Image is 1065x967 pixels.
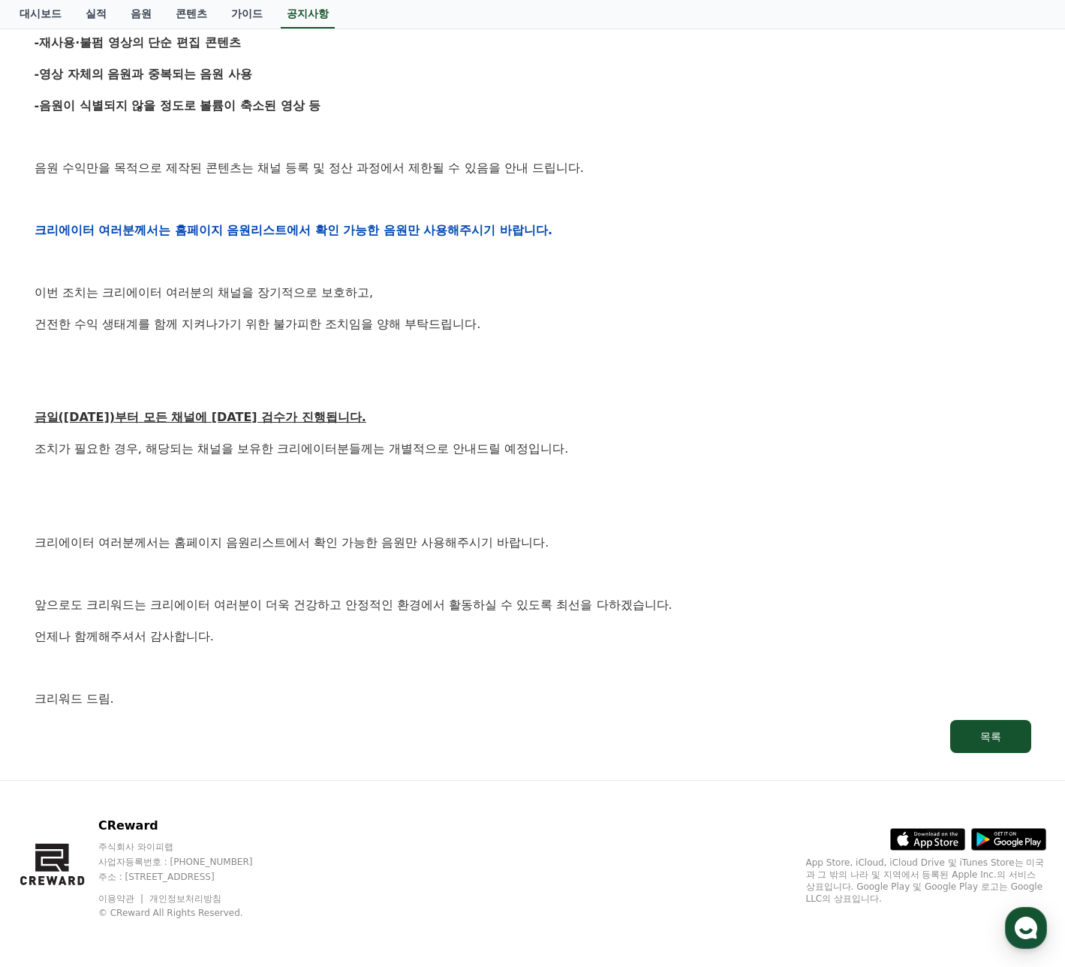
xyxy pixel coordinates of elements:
p: 음원 수익만을 목적으로 제작된 콘텐츠는 채널 등록 및 정산 과정에서 제한될 수 있음을 안내 드립니다. [35,158,1031,178]
strong: -재사용·불펌 영상의 단순 편집 콘텐츠 [35,35,241,50]
a: 개인정보처리방침 [149,893,221,904]
span: 홈 [47,499,56,511]
a: 홈 [5,476,99,514]
strong: -음원이 식별되지 않을 정도로 볼륨이 축소된 영상 등 [35,98,321,113]
a: 목록 [35,720,1031,753]
p: 사업자등록번호 : [PHONE_NUMBER] [98,856,281,868]
span: 대화 [137,499,155,511]
p: CReward [98,817,281,835]
p: 주소 : [STREET_ADDRESS] [98,871,281,883]
strong: 크리에이터 여러분께서는 홈페이지 음원리스트에서 확인 가능한 음원만 사용해주시기 바랍니다. [35,223,553,237]
div: 목록 [980,729,1001,744]
p: 건전한 수익 생태계를 함께 지켜나가기 위한 불가피한 조치임을 양해 부탁드립니다. [35,315,1031,334]
p: 언제나 함께해주셔서 감사합니다. [35,627,1031,646]
span: 설정 [232,499,250,511]
p: 앞으로도 크리워드는 크리에이터 여러분이 더욱 건강하고 안정적인 환경에서 활동하실 수 있도록 최선을 다하겠습니다. [35,595,1031,615]
u: 금일([DATE])부터 모든 채널에 [DATE] 검수가 진행됩니다. [35,410,366,424]
button: 목록 [950,720,1031,753]
p: 조치가 필요한 경우, 해당되는 채널을 보유한 크리에이터분들께는 개별적으로 안내드릴 예정입니다. [35,439,1031,459]
strong: -영상 자체의 음원과 중복되는 음원 사용 [35,67,253,81]
p: 주식회사 와이피랩 [98,841,281,853]
a: 이용약관 [98,893,146,904]
p: App Store, iCloud, iCloud Drive 및 iTunes Store는 미국과 그 밖의 나라 및 지역에서 등록된 Apple Inc.의 서비스 상표입니다. Goo... [806,857,1046,905]
a: 설정 [194,476,288,514]
p: 크리에이터 여러분께서는 홈페이지 음원리스트에서 확인 가능한 음원만 사용해주시기 바랍니다. [35,533,1031,553]
p: © CReward All Rights Reserved. [98,907,281,919]
p: 이번 조치는 크리에이터 여러분의 채널을 장기적으로 보호하고, [35,283,1031,303]
p: 크리워드 드림. [35,689,1031,709]
a: 대화 [99,476,194,514]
